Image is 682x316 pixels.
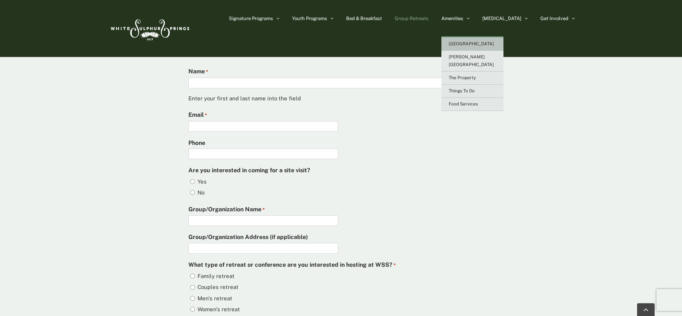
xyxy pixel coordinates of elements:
[482,16,521,21] span: [MEDICAL_DATA]
[229,16,273,21] span: Signature Programs
[441,72,503,85] a: The Property
[449,54,494,67] span: [PERSON_NAME][GEOGRAPHIC_DATA]
[188,204,265,215] label: Group/Organization Name
[198,271,234,281] label: Family retreat
[198,293,232,304] label: Men's retreat
[540,16,568,21] span: Get Involved
[395,16,429,21] span: Group Retreats
[449,101,478,107] span: Food Services
[441,85,503,98] a: Things To Do
[188,259,396,270] legend: What type of retreat or conference are you interested in hosting at WSS?
[449,41,494,46] span: [GEOGRAPHIC_DATA]
[292,16,327,21] span: Youth Programs
[188,232,308,242] label: Group/Organization Address (if applicable)
[198,176,207,187] label: Yes
[441,16,463,21] span: Amenities
[346,16,382,21] span: Bed & Breakfast
[449,88,475,93] span: Things To Do
[188,66,208,77] label: Name
[188,165,310,176] legend: Are you interested in coming for a site visit?
[441,38,503,51] a: [GEOGRAPHIC_DATA]
[188,138,205,148] label: Phone
[198,304,240,315] label: Women's retreat
[188,109,207,120] label: Email
[107,11,191,46] img: White Sulphur Springs Logo
[441,98,503,111] a: Food Services
[449,75,476,80] span: The Property
[188,88,494,104] div: Enter your first and last name into the field
[198,187,204,198] label: No
[198,282,238,292] label: Couples retreat
[441,51,503,72] a: [PERSON_NAME][GEOGRAPHIC_DATA]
